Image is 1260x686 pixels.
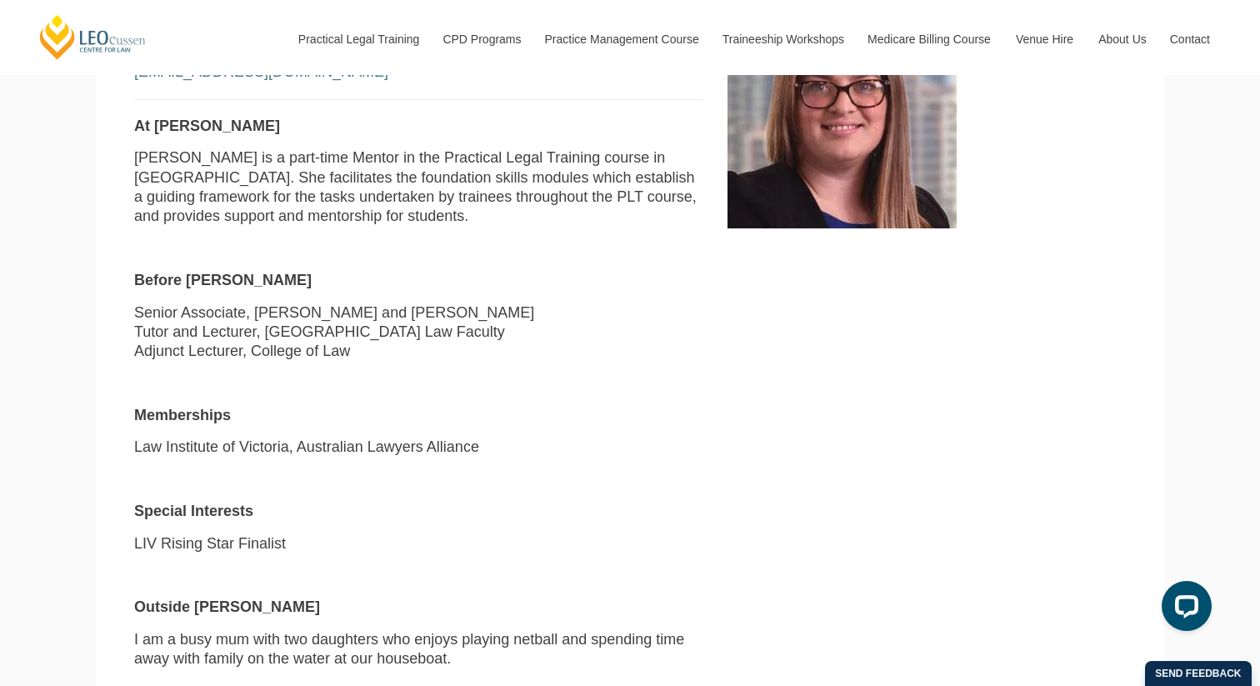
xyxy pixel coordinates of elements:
[134,630,702,669] p: I am a busy mum with two daughters who enjoys playing netball and spending time away with family ...
[855,3,1003,75] a: Medicare Billing Course
[532,3,710,75] a: Practice Management Course
[134,503,253,519] strong: Special Interests
[1086,3,1157,75] a: About Us
[134,303,702,362] p: Senior Associate, [PERSON_NAME] and [PERSON_NAME] Tutor and Lecturer, [GEOGRAPHIC_DATA] Law Facul...
[134,118,280,134] strong: At [PERSON_NAME]
[430,3,532,75] a: CPD Programs
[134,272,312,288] strong: Before [PERSON_NAME]
[286,3,431,75] a: Practical Legal Training
[710,3,855,75] a: Traineeship Workshops
[37,13,148,61] a: [PERSON_NAME] Centre for Law
[1003,3,1086,75] a: Venue Hire
[134,148,702,227] p: [PERSON_NAME] is a part-time Mentor in the Practical Legal Training course in [GEOGRAPHIC_DATA]. ...
[134,534,702,553] p: LIV Rising Star Finalist
[1157,3,1222,75] a: Contact
[134,598,320,615] strong: Outside [PERSON_NAME]
[1148,574,1218,644] iframe: LiveChat chat widget
[134,407,231,423] strong: Memberships
[134,438,702,457] p: Law Institute of Victoria, Australian Lawyers Alliance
